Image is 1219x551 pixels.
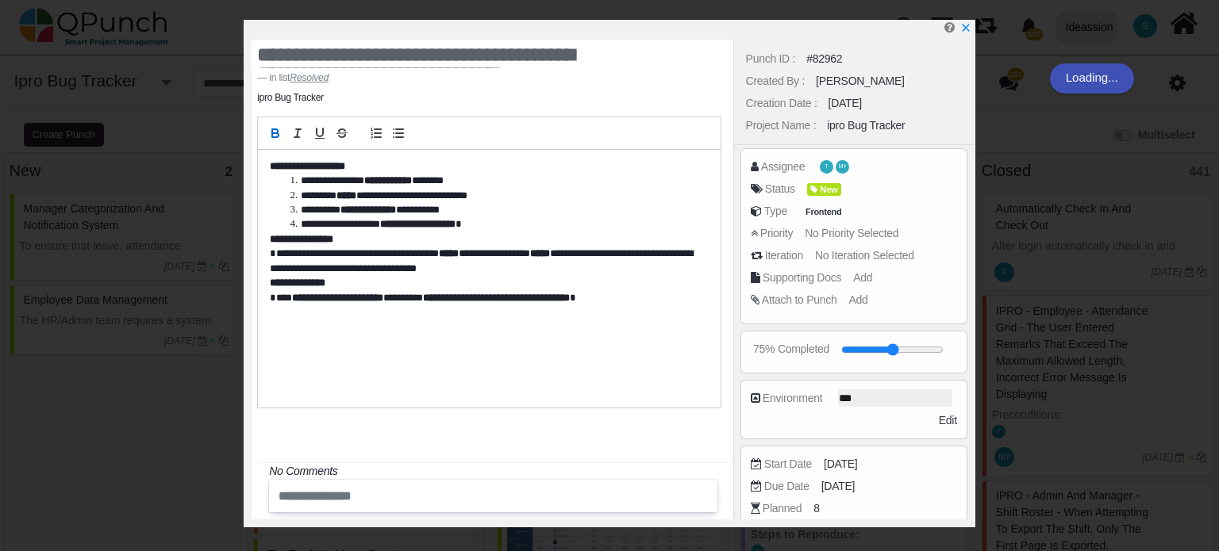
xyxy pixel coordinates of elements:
[960,22,971,33] svg: x
[960,21,971,34] a: x
[1050,63,1134,94] div: Loading...
[269,465,337,477] i: No Comments
[257,90,324,105] li: ipro Bug Tracker
[944,21,955,33] i: Edit Punch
